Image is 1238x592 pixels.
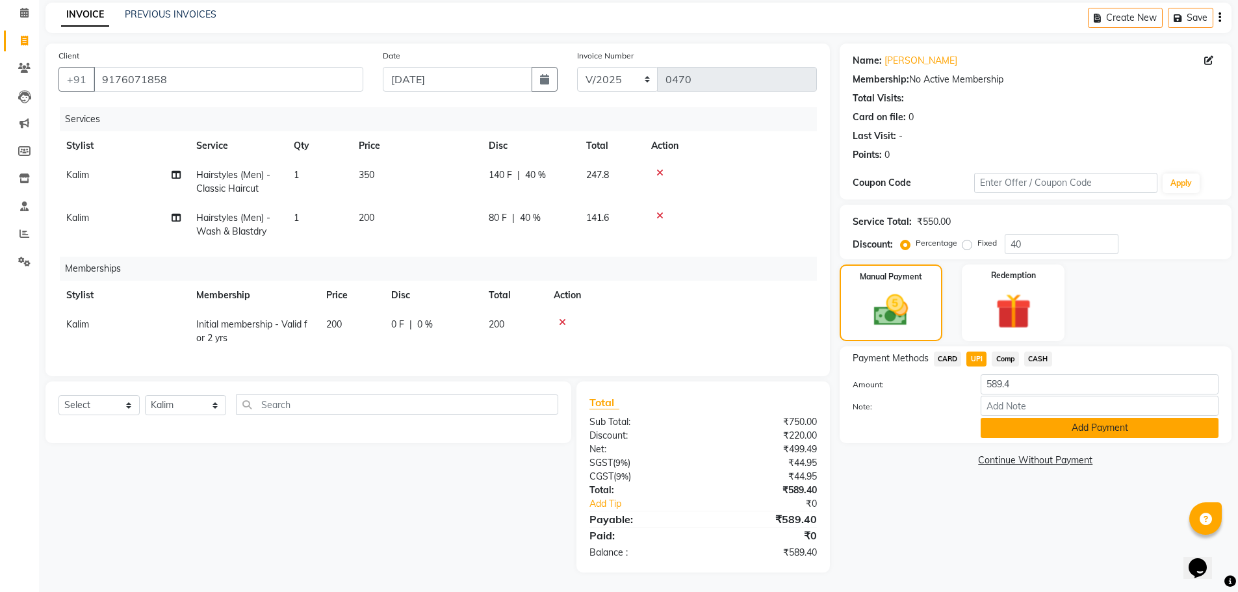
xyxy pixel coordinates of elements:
[842,454,1229,467] a: Continue Without Payment
[853,215,912,229] div: Service Total:
[489,211,507,225] span: 80 F
[286,131,351,161] th: Qty
[580,528,703,543] div: Paid:
[1088,8,1163,28] button: Create New
[580,456,703,470] div: ( )
[196,212,270,237] span: Hairstyles (Men) - Wash & Blastdry
[578,131,643,161] th: Total
[853,73,1219,86] div: No Active Membership
[196,169,270,194] span: Hairstyles (Men) - Classic Haircut
[899,129,903,143] div: -
[580,483,703,497] div: Total:
[383,281,481,310] th: Disc
[391,318,404,331] span: 0 F
[94,67,363,92] input: Search by Name/Mobile/Email/Code
[512,211,515,225] span: |
[580,443,703,456] div: Net:
[66,169,89,181] span: Kalim
[589,396,619,409] span: Total
[974,173,1157,193] input: Enter Offer / Coupon Code
[703,456,827,470] div: ₹44.95
[853,92,904,105] div: Total Visits:
[853,176,975,190] div: Coupon Code
[580,470,703,483] div: ( )
[853,129,896,143] div: Last Visit:
[294,169,299,181] span: 1
[586,169,609,181] span: 247.8
[1163,174,1200,193] button: Apply
[909,110,914,124] div: 0
[60,107,827,131] div: Services
[481,131,578,161] th: Disc
[853,148,882,162] div: Points:
[61,3,109,27] a: INVOICE
[853,73,909,86] div: Membership:
[586,212,609,224] span: 141.6
[58,131,188,161] th: Stylist
[525,168,546,182] span: 40 %
[977,237,997,249] label: Fixed
[884,148,890,162] div: 0
[991,270,1036,281] label: Redemption
[236,394,558,415] input: Search
[703,483,827,497] div: ₹589.40
[843,401,972,413] label: Note:
[853,352,929,365] span: Payment Methods
[60,257,827,281] div: Memberships
[417,318,433,331] span: 0 %
[188,131,286,161] th: Service
[489,168,512,182] span: 140 F
[703,546,827,560] div: ₹589.40
[863,290,919,330] img: _cash.svg
[580,415,703,429] div: Sub Total:
[58,50,79,62] label: Client
[58,281,188,310] th: Stylist
[318,281,383,310] th: Price
[66,318,89,330] span: Kalim
[481,281,546,310] th: Total
[359,212,374,224] span: 200
[981,418,1219,438] button: Add Payment
[580,497,723,511] a: Add Tip
[188,281,318,310] th: Membership
[580,546,703,560] div: Balance :
[916,237,957,249] label: Percentage
[589,457,613,469] span: SGST
[703,429,827,443] div: ₹220.00
[703,528,827,543] div: ₹0
[616,471,628,482] span: 9%
[843,379,972,391] label: Amount:
[383,50,400,62] label: Date
[981,374,1219,394] input: Amount
[520,211,541,225] span: 40 %
[409,318,412,331] span: |
[853,54,882,68] div: Name:
[294,212,299,224] span: 1
[703,415,827,429] div: ₹750.00
[981,396,1219,416] input: Add Note
[125,8,216,20] a: PREVIOUS INVOICES
[643,131,817,161] th: Action
[359,169,374,181] span: 350
[853,110,906,124] div: Card on file:
[966,352,987,367] span: UPI
[351,131,481,161] th: Price
[703,443,827,456] div: ₹499.49
[615,457,628,468] span: 9%
[985,289,1042,333] img: _gift.svg
[196,318,307,344] span: Initial membership - Valid for 2 yrs
[1024,352,1052,367] span: CASH
[853,238,893,251] div: Discount:
[992,352,1019,367] span: Comp
[917,215,951,229] div: ₹550.00
[934,352,962,367] span: CARD
[66,212,89,224] span: Kalim
[724,497,827,511] div: ₹0
[546,281,817,310] th: Action
[517,168,520,182] span: |
[1183,540,1225,579] iframe: chat widget
[1168,8,1213,28] button: Save
[580,511,703,527] div: Payable:
[703,470,827,483] div: ₹44.95
[580,429,703,443] div: Discount:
